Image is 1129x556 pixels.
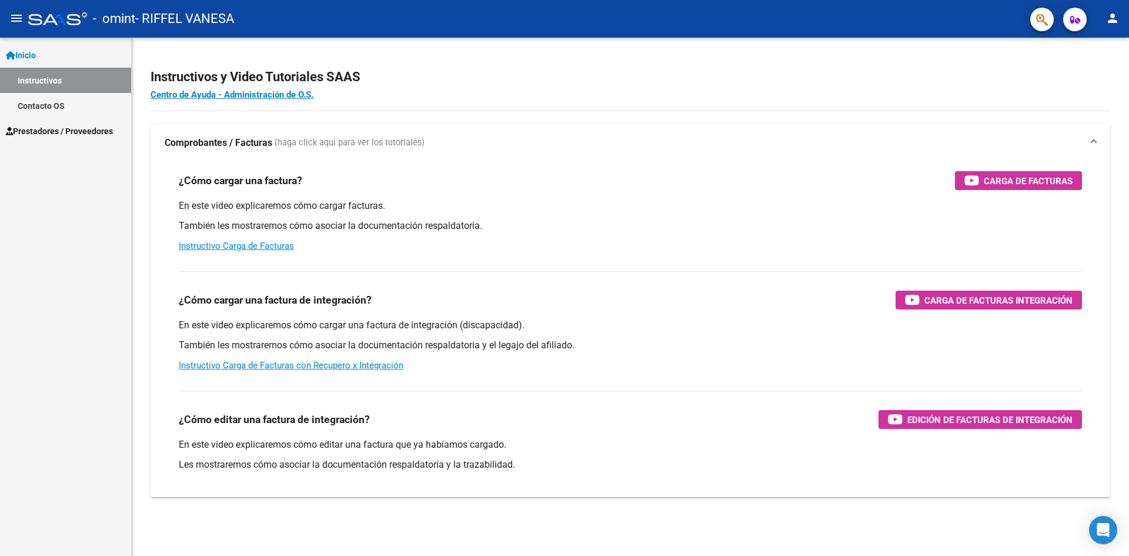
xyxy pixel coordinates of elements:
span: Carga de Facturas Integración [924,293,1073,308]
h2: Instructivos y Video Tutoriales SAAS [151,66,1110,88]
h3: ¿Cómo cargar una factura de integración? [179,292,372,308]
a: Instructivo Carga de Facturas [179,241,294,251]
p: También les mostraremos cómo asociar la documentación respaldatoria. [179,219,1082,232]
span: Prestadores / Proveedores [6,125,113,138]
div: Comprobantes / Facturas (haga click aquí para ver los tutoriales) [151,162,1110,497]
p: En este video explicaremos cómo editar una factura que ya habíamos cargado. [179,438,1082,451]
h3: ¿Cómo cargar una factura? [179,172,302,189]
p: En este video explicaremos cómo cargar facturas. [179,199,1082,212]
span: - omint [93,6,135,32]
mat-icon: menu [9,11,24,25]
a: Centro de Ayuda - Administración de O.S. [151,89,313,100]
button: Carga de Facturas Integración [896,291,1082,309]
span: - RIFFEL VANESA [135,6,234,32]
p: En este video explicaremos cómo cargar una factura de integración (discapacidad). [179,319,1082,332]
span: Inicio [6,49,36,62]
p: También les mostraremos cómo asociar la documentación respaldatoria y el legajo del afiliado. [179,339,1082,352]
h3: ¿Cómo editar una factura de integración? [179,411,370,428]
span: Edición de Facturas de integración [907,412,1073,427]
button: Carga de Facturas [955,171,1082,190]
mat-icon: person [1105,11,1120,25]
span: (haga click aquí para ver los tutoriales) [275,136,425,149]
strong: Comprobantes / Facturas [165,136,272,149]
button: Edición de Facturas de integración [879,410,1082,429]
span: Carga de Facturas [984,174,1073,188]
mat-expansion-panel-header: Comprobantes / Facturas (haga click aquí para ver los tutoriales) [151,124,1110,162]
p: Les mostraremos cómo asociar la documentación respaldatoria y la trazabilidad. [179,458,1082,471]
div: Open Intercom Messenger [1089,516,1117,544]
a: Instructivo Carga de Facturas con Recupero x Integración [179,360,403,371]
